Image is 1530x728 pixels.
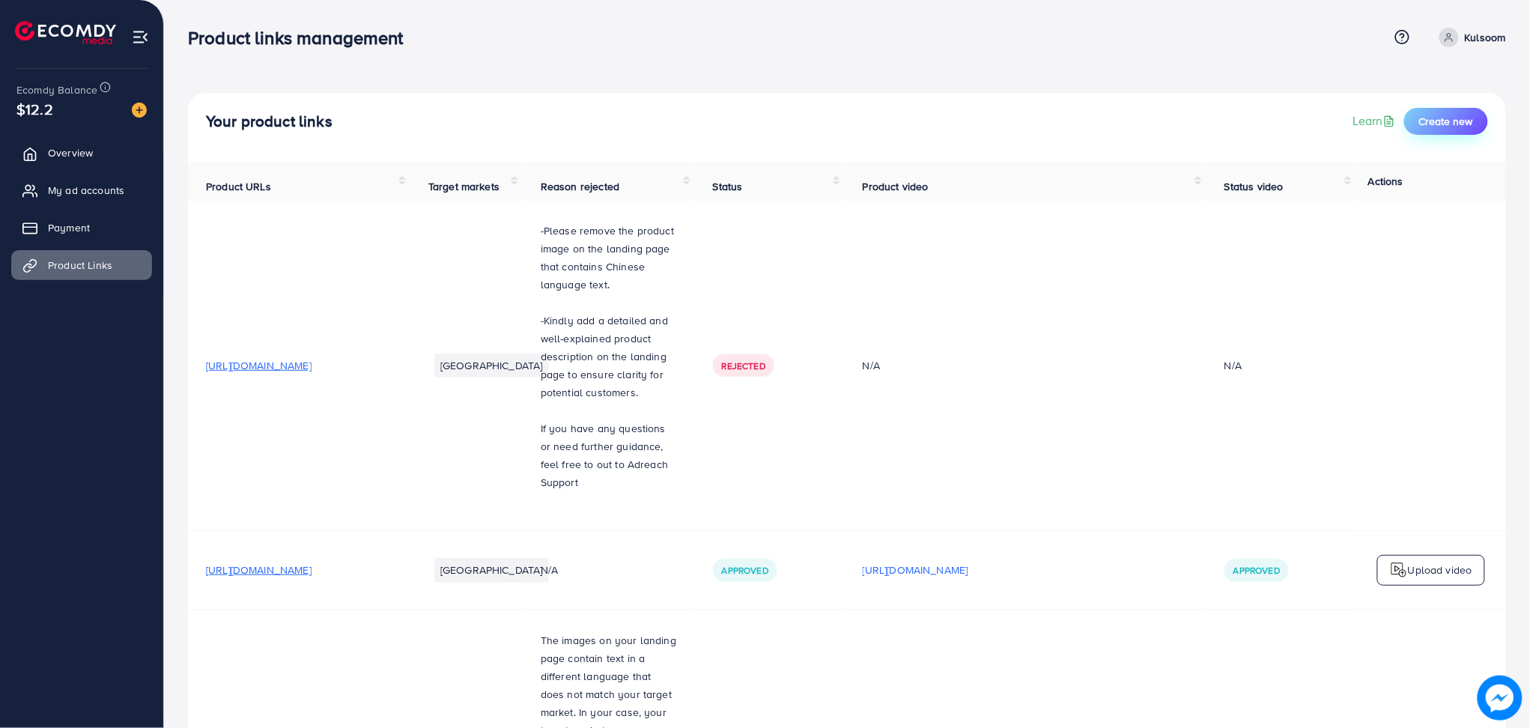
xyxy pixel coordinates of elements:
[1224,179,1284,194] span: Status video
[48,258,112,273] span: Product Links
[1478,676,1521,719] img: image
[132,103,147,118] img: image
[1353,112,1398,130] a: Learn
[48,183,124,198] span: My ad accounts
[1419,114,1473,129] span: Create new
[11,175,152,205] a: My ad accounts
[428,179,500,194] span: Target markets
[132,28,149,46] img: menu
[541,179,619,194] span: Reason rejected
[206,358,312,373] span: [URL][DOMAIN_NAME]
[15,21,116,44] img: logo
[11,213,152,243] a: Payment
[206,562,312,577] span: [URL][DOMAIN_NAME]
[434,354,549,377] li: [GEOGRAPHIC_DATA]
[16,82,97,97] span: Ecomdy Balance
[863,358,1189,373] div: N/A
[722,564,768,577] span: Approved
[541,419,677,491] p: If you have any questions or need further guidance, feel free to out to Adreach Support
[1408,561,1472,579] p: Upload video
[11,250,152,280] a: Product Links
[206,179,271,194] span: Product URLs
[1433,28,1506,47] a: Kulsoom
[722,360,765,372] span: Rejected
[541,312,677,401] p: -Kindly add a detailed and well-explained product description on the landing page to ensure clari...
[11,138,152,168] a: Overview
[206,112,333,131] h4: Your product links
[863,179,929,194] span: Product video
[1465,28,1506,46] p: Kulsoom
[48,220,90,235] span: Payment
[48,145,93,160] span: Overview
[1224,358,1242,373] div: N/A
[713,179,743,194] span: Status
[188,27,416,49] h3: Product links management
[16,98,53,120] span: $12.2
[863,561,968,579] p: [URL][DOMAIN_NAME]
[434,558,549,582] li: [GEOGRAPHIC_DATA]
[1368,174,1403,189] span: Actions
[1233,564,1280,577] span: Approved
[1390,561,1408,579] img: logo
[1404,108,1488,135] button: Create new
[541,222,677,294] p: -Please remove the product image on the landing page that contains Chinese language text.
[541,562,558,577] span: N/A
